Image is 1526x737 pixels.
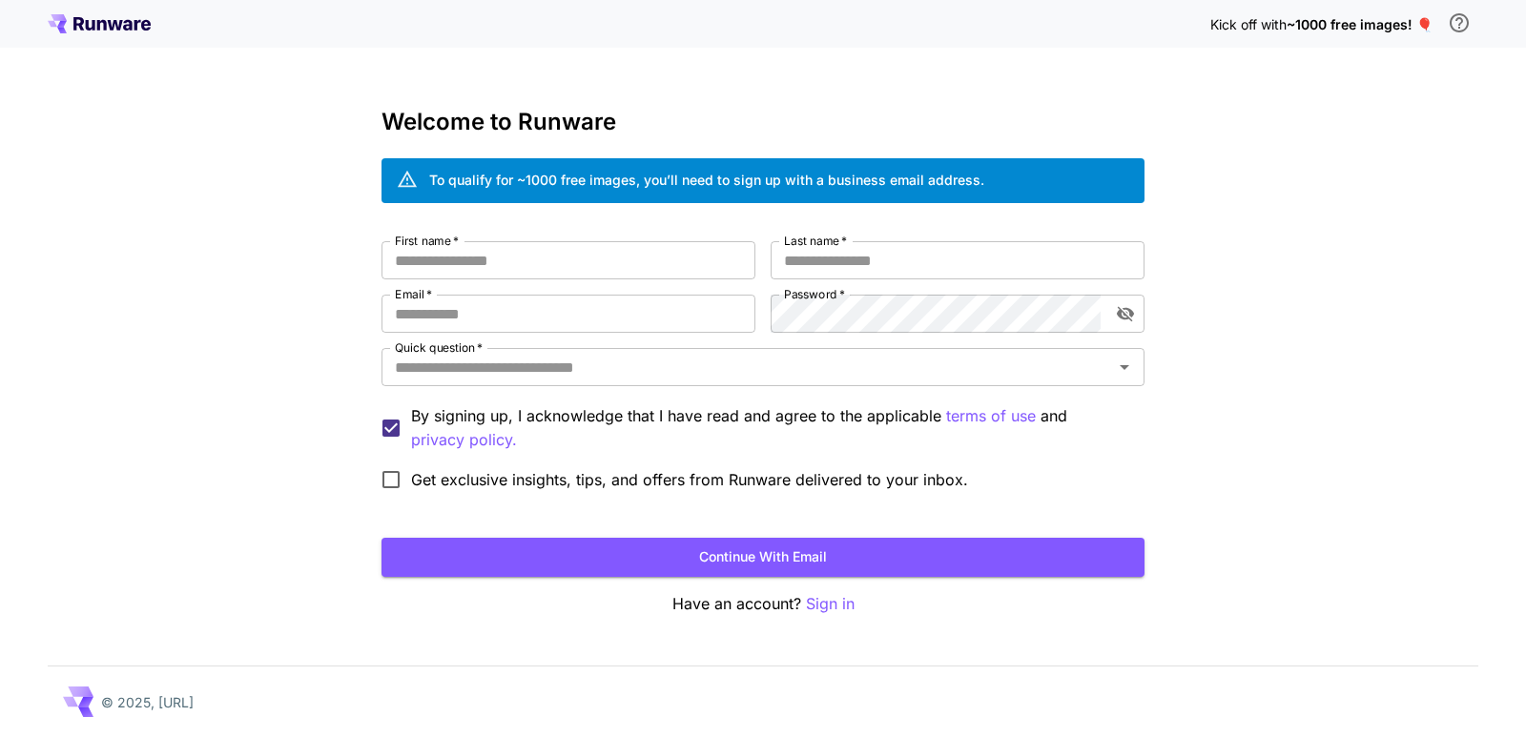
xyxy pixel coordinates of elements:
h3: Welcome to Runware [381,109,1144,135]
div: To qualify for ~1000 free images, you’ll need to sign up with a business email address. [429,170,984,190]
p: privacy policy. [411,428,517,452]
span: ~1000 free images! 🎈 [1287,16,1433,32]
label: First name [395,233,459,249]
label: Email [395,286,432,302]
span: Get exclusive insights, tips, and offers from Runware delivered to your inbox. [411,468,968,491]
span: Kick off with [1210,16,1287,32]
p: Have an account? [381,592,1144,616]
button: toggle password visibility [1108,297,1143,331]
button: By signing up, I acknowledge that I have read and agree to the applicable terms of use and [411,428,517,452]
button: Sign in [806,592,855,616]
button: Continue with email [381,538,1144,577]
p: By signing up, I acknowledge that I have read and agree to the applicable and [411,404,1129,452]
label: Password [784,286,845,302]
button: In order to qualify for free credit, you need to sign up with a business email address and click ... [1440,4,1478,42]
p: terms of use [946,404,1036,428]
label: Last name [784,233,847,249]
label: Quick question [395,339,483,356]
button: Open [1111,354,1138,380]
p: © 2025, [URL] [101,692,194,712]
button: By signing up, I acknowledge that I have read and agree to the applicable and privacy policy. [946,404,1036,428]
